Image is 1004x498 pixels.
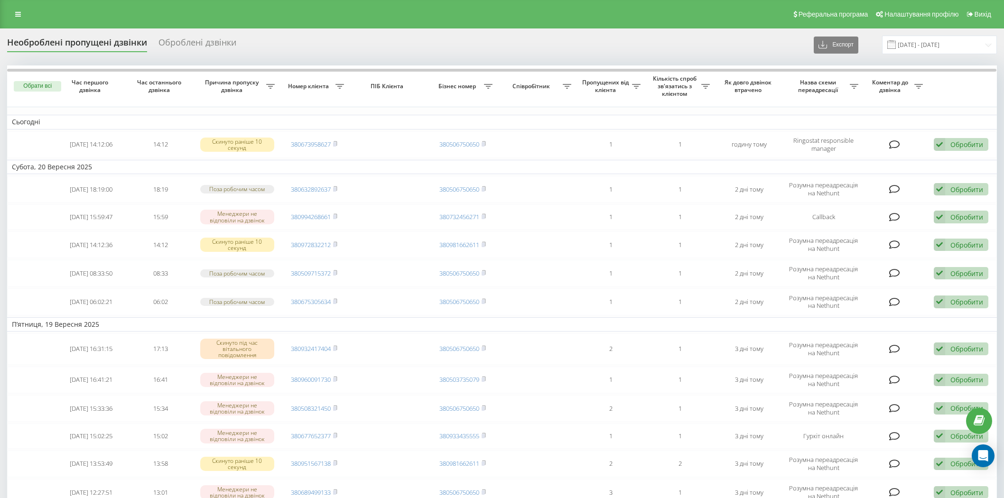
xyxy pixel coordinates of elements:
td: 2 дні тому [715,260,784,286]
td: 2 [645,451,715,477]
a: 380508321450 [291,404,331,413]
a: 380506750650 [439,344,479,353]
td: Callback [784,204,863,230]
td: 15:34 [126,395,195,422]
div: Обробити [950,488,983,497]
a: 380509715372 [291,269,331,277]
td: Сьогодні [7,115,997,129]
div: Обробити [950,297,983,306]
a: 380673958627 [291,140,331,148]
td: Ringostat responsible manager [784,131,863,158]
button: Обрати всі [14,81,61,92]
td: 1 [645,395,715,422]
span: Коментар до дзвінка [868,79,914,93]
td: Розумна переадресація на Nethunt [784,260,863,286]
td: 1 [576,204,645,230]
a: 380506750650 [439,404,479,413]
a: 380951567138 [291,459,331,468]
span: Пропущених від клієнта [581,79,632,93]
span: Співробітник [502,83,563,90]
td: 1 [645,176,715,203]
td: [DATE] 08:33:50 [56,260,126,286]
div: Скинуто під час вітального повідомлення [200,339,275,360]
td: Розумна переадресація на Nethunt [784,395,863,422]
td: 1 [576,288,645,315]
div: Обробити [950,375,983,384]
td: 14:12 [126,131,195,158]
td: [DATE] 15:59:47 [56,204,126,230]
span: Реферальна програма [799,10,868,18]
td: 3 дні тому [715,451,784,477]
a: 380960091730 [291,375,331,384]
td: 3 дні тому [715,367,784,393]
td: 1 [576,176,645,203]
td: 2 [576,333,645,365]
td: [DATE] 16:41:21 [56,367,126,393]
span: Причина пропуску дзвінка [200,79,266,93]
span: ПІБ Клієнта [357,83,419,90]
div: Скинуто раніше 10 секунд [200,238,275,252]
td: [DATE] 15:02:25 [56,424,126,449]
a: 380632892637 [291,185,331,194]
td: годину тому [715,131,784,158]
div: Поза робочим часом [200,185,275,193]
td: 2 дні тому [715,204,784,230]
div: Менеджери не відповіли на дзвінок [200,429,275,443]
td: Розумна переадресація на Nethunt [784,231,863,258]
td: 3 дні тому [715,395,784,422]
td: 1 [645,204,715,230]
span: Час першого дзвінка [65,79,118,93]
td: 14:12 [126,231,195,258]
td: 16:41 [126,367,195,393]
a: 380503735079 [439,375,479,384]
div: Обробити [950,432,983,441]
td: 06:02 [126,288,195,315]
td: Гуркіт онлайн [784,424,863,449]
td: 1 [645,231,715,258]
a: 380933435555 [439,432,479,440]
span: Час останнього дзвінка [134,79,187,93]
td: 1 [576,231,645,258]
a: 380972832212 [291,240,331,249]
button: Експорт [814,37,858,54]
a: 380506750650 [439,185,479,194]
td: 2 дні тому [715,288,784,315]
td: Розумна переадресація на Nethunt [784,288,863,315]
td: [DATE] 13:53:49 [56,451,126,477]
td: 1 [645,424,715,449]
td: [DATE] 14:12:36 [56,231,126,258]
div: Менеджери не відповіли на дзвінок [200,373,275,387]
span: Кількість спроб зв'язатись з клієнтом [650,75,701,97]
span: Назва схеми переадресації [789,79,850,93]
td: 2 [576,451,645,477]
td: 2 дні тому [715,176,784,203]
span: Налаштування профілю [884,10,958,18]
td: 1 [576,131,645,158]
div: Скинуто раніше 10 секунд [200,457,275,471]
div: Менеджери не відповіли на дзвінок [200,210,275,224]
div: Open Intercom Messenger [972,444,995,467]
div: Оброблені дзвінки [158,37,236,52]
td: 3 дні тому [715,333,784,365]
td: Розумна переадресація на Nethunt [784,176,863,203]
td: [DATE] 16:31:15 [56,333,126,365]
td: 1 [645,367,715,393]
span: Вихід [975,10,991,18]
td: 1 [645,333,715,365]
span: Бізнес номер [433,83,484,90]
a: 380506750650 [439,297,479,306]
td: П’ятниця, 19 Вересня 2025 [7,317,997,332]
a: 380506750650 [439,488,479,497]
div: Поза робочим часом [200,269,275,277]
td: Розумна переадресація на Nethunt [784,451,863,477]
a: 380675305634 [291,297,331,306]
div: Обробити [950,212,983,221]
td: [DATE] 14:12:06 [56,131,126,158]
a: 380981662611 [439,459,479,468]
div: Обробити [950,344,983,353]
div: Обробити [950,240,983,249]
td: 17:13 [126,333,195,365]
div: Поза робочим часом [200,298,275,306]
div: Обробити [950,140,983,149]
td: 15:02 [126,424,195,449]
